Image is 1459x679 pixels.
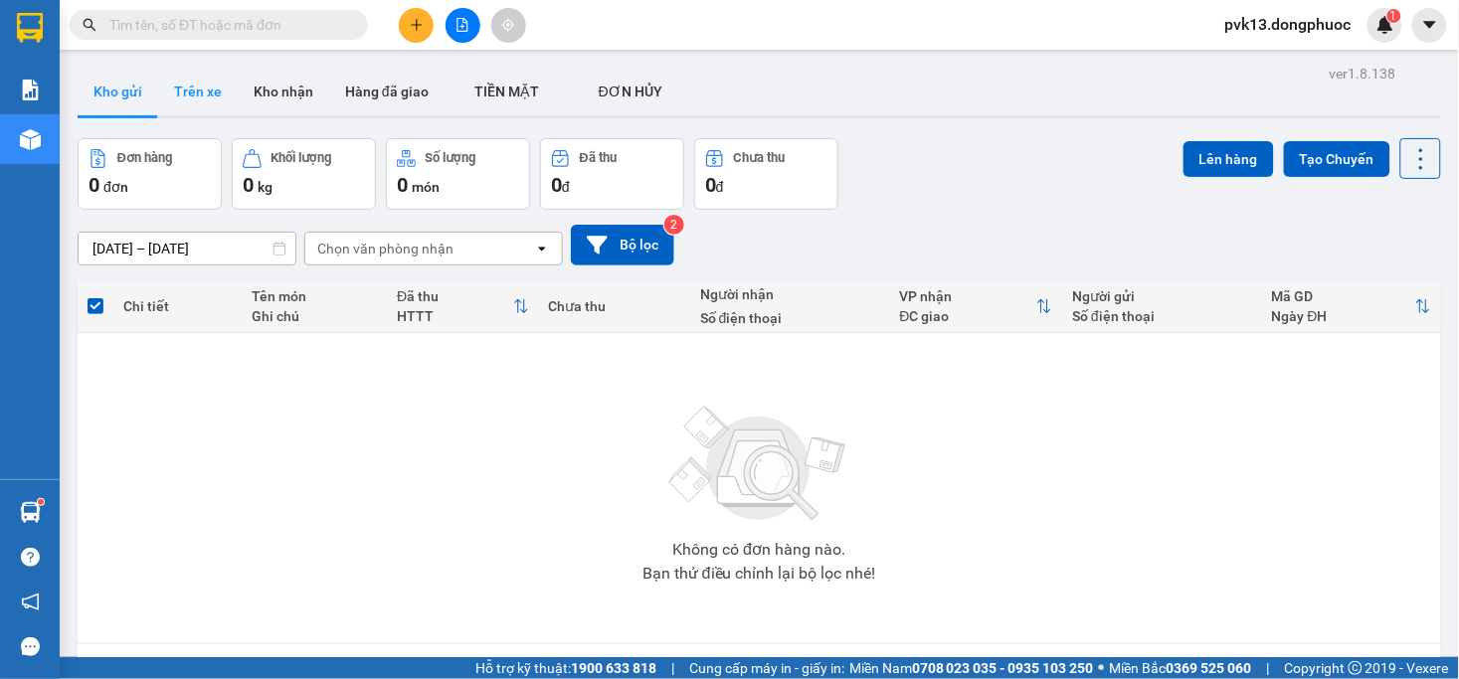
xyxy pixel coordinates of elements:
button: Lên hàng [1184,141,1274,177]
strong: 0369 525 060 [1167,660,1252,676]
sup: 1 [38,499,44,505]
span: notification [21,593,40,611]
button: Bộ lọc [571,225,674,265]
div: Không có đơn hàng nào. [672,542,845,558]
span: Hỗ trợ kỹ thuật: [475,657,656,679]
div: Đơn hàng [117,151,172,165]
th: Toggle SortBy [387,280,539,333]
span: đơn [103,179,128,195]
span: ĐƠN HỦY [599,84,662,99]
span: kg [258,179,273,195]
div: Chọn văn phòng nhận [317,239,454,258]
span: pvk13.dongphuoc [1209,12,1368,37]
span: Miền Bắc [1110,657,1252,679]
span: | [671,657,674,679]
strong: 0708 023 035 - 0935 103 250 [912,660,1094,676]
button: Kho nhận [238,68,329,115]
span: ⚪️ [1099,664,1105,672]
button: Hàng đã giao [329,68,445,115]
span: Miền Nam [849,657,1094,679]
div: Mã GD [1272,288,1415,304]
img: warehouse-icon [20,502,41,523]
div: Khối lượng [272,151,332,165]
th: Toggle SortBy [1262,280,1441,333]
div: Số điện thoại [1072,308,1252,324]
span: 1 [1390,9,1397,23]
span: 0 [705,173,716,197]
button: caret-down [1412,8,1447,43]
button: Số lượng0món [386,138,530,210]
span: aim [501,18,515,32]
span: file-add [456,18,469,32]
button: Đã thu0đ [540,138,684,210]
span: 0 [243,173,254,197]
button: Trên xe [158,68,238,115]
input: Tìm tên, số ĐT hoặc mã đơn [109,14,344,36]
span: món [412,179,440,195]
span: copyright [1349,661,1363,675]
div: Chi tiết [123,298,232,314]
div: HTTT [397,308,513,324]
span: Cung cấp máy in - giấy in: [689,657,844,679]
span: 0 [551,173,562,197]
strong: 1900 633 818 [571,660,656,676]
button: Tạo Chuyến [1284,141,1390,177]
div: ver 1.8.138 [1330,63,1396,85]
span: message [21,637,40,656]
button: Khối lượng0kg [232,138,376,210]
span: | [1267,657,1270,679]
button: Kho gửi [78,68,158,115]
div: Chưa thu [734,151,786,165]
span: 0 [89,173,99,197]
div: Ghi chú [252,308,377,324]
div: Bạn thử điều chỉnh lại bộ lọc nhé! [642,566,876,582]
span: caret-down [1421,16,1439,34]
button: aim [491,8,526,43]
div: VP nhận [900,288,1037,304]
span: plus [410,18,424,32]
div: Ngày ĐH [1272,308,1415,324]
img: warehouse-icon [20,129,41,150]
sup: 1 [1387,9,1401,23]
sup: 2 [664,215,684,235]
img: solution-icon [20,80,41,100]
img: icon-new-feature [1376,16,1394,34]
button: plus [399,8,434,43]
input: Select a date range. [79,233,295,264]
span: 0 [397,173,408,197]
th: Toggle SortBy [890,280,1063,333]
div: Người gửi [1072,288,1252,304]
div: Đã thu [580,151,617,165]
button: Đơn hàng0đơn [78,138,222,210]
button: file-add [446,8,480,43]
div: ĐC giao [900,308,1037,324]
span: TIỀN MẶT [474,84,539,99]
span: đ [562,179,570,195]
svg: open [534,241,550,256]
img: logo-vxr [17,13,43,43]
div: Người nhận [700,286,880,302]
span: search [83,18,96,32]
div: Tên món [252,288,377,304]
span: question-circle [21,548,40,567]
div: Đã thu [397,288,513,304]
span: đ [716,179,724,195]
img: svg+xml;base64,PHN2ZyBjbGFzcz0ibGlzdC1wbHVnX19zdmciIHhtbG5zPSJodHRwOi8vd3d3LnczLm9yZy8yMDAwL3N2Zy... [659,395,858,534]
div: Số lượng [426,151,476,165]
div: Chưa thu [549,298,680,314]
button: Chưa thu0đ [694,138,838,210]
div: Số điện thoại [700,310,880,326]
